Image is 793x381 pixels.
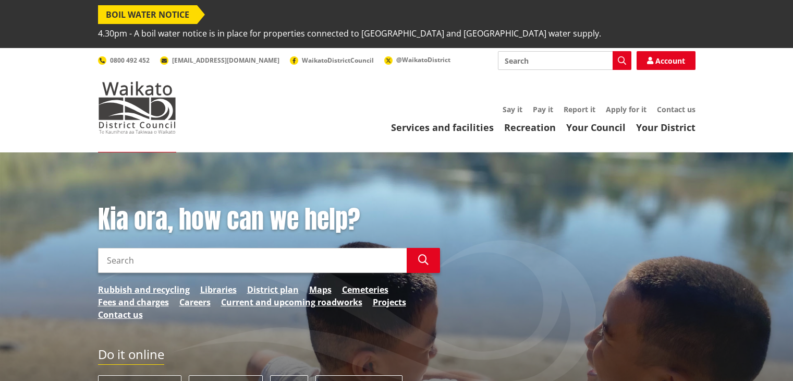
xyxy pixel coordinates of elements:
a: Pay it [533,104,553,114]
a: Projects [373,296,406,308]
a: Cemeteries [342,283,388,296]
span: [EMAIL_ADDRESS][DOMAIN_NAME] [172,56,279,65]
a: Services and facilities [391,121,494,134]
a: Account [637,51,696,70]
a: Your District [636,121,696,134]
a: Careers [179,296,211,308]
a: Contact us [98,308,143,321]
a: Fees and charges [98,296,169,308]
span: 0800 492 452 [110,56,150,65]
span: @WaikatoDistrict [396,55,450,64]
a: Current and upcoming roadworks [221,296,362,308]
a: 0800 492 452 [98,56,150,65]
a: Libraries [200,283,237,296]
input: Search input [498,51,631,70]
h1: Kia ora, how can we help? [98,205,440,235]
a: Maps [309,283,332,296]
a: District plan [247,283,299,296]
a: [EMAIL_ADDRESS][DOMAIN_NAME] [160,56,279,65]
a: Apply for it [606,104,646,114]
img: Waikato District Council - Te Kaunihera aa Takiwaa o Waikato [98,81,176,134]
a: Your Council [566,121,626,134]
span: WaikatoDistrictCouncil [302,56,374,65]
a: WaikatoDistrictCouncil [290,56,374,65]
a: @WaikatoDistrict [384,55,450,64]
h2: Do it online [98,347,164,365]
span: BOIL WATER NOTICE [98,5,197,24]
a: Report it [564,104,595,114]
span: 4.30pm - A boil water notice is in place for properties connected to [GEOGRAPHIC_DATA] and [GEOGR... [98,24,601,43]
a: Contact us [657,104,696,114]
a: Rubbish and recycling [98,283,190,296]
input: Search input [98,248,407,273]
a: Say it [503,104,522,114]
a: Recreation [504,121,556,134]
